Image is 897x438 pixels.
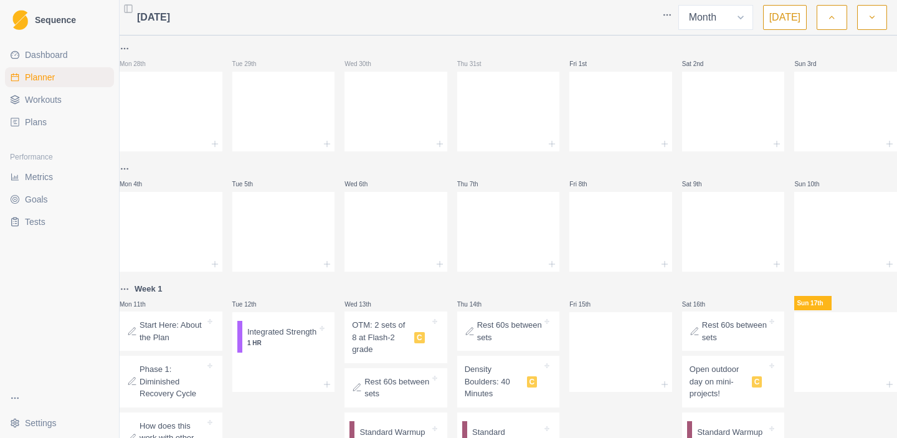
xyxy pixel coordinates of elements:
[457,300,495,309] p: Thu 14th
[25,193,48,206] span: Goals
[25,116,47,128] span: Plans
[682,312,785,351] div: Rest 60s between sets
[364,376,430,400] p: Rest 60s between sets
[702,319,767,343] p: Rest 60s between sets
[344,312,447,363] div: OTM: 2 sets of 8 at Flash-2 gradeC
[477,319,543,343] p: Rest 60s between sets
[232,300,270,309] p: Tue 12th
[120,179,157,189] p: Mon 4th
[457,179,495,189] p: Thu 7th
[247,338,317,348] p: 1 HR
[25,171,53,183] span: Metrics
[120,300,157,309] p: Mon 11th
[120,356,222,407] div: Phase 1: Diminished Recovery Cycle
[5,212,114,232] a: Tests
[12,10,28,31] img: Logo
[5,413,114,433] button: Settings
[35,16,76,24] span: Sequence
[527,376,538,388] span: C
[5,189,114,209] a: Goals
[794,59,832,69] p: Sun 3rd
[25,93,62,106] span: Workouts
[5,45,114,65] a: Dashboard
[344,59,382,69] p: Wed 30th
[140,319,205,343] p: Start Here: About the Plan
[247,326,316,338] p: Integrated Strength
[414,332,425,343] span: C
[682,59,719,69] p: Sat 2nd
[344,179,382,189] p: Wed 6th
[465,363,522,400] p: Density Boulders: 40 Minutes
[25,216,45,228] span: Tests
[120,59,157,69] p: Mon 28th
[135,283,163,295] p: Week 1
[5,5,114,35] a: LogoSequence
[25,49,68,61] span: Dashboard
[569,179,607,189] p: Fri 8th
[457,59,495,69] p: Thu 31st
[457,356,560,407] div: Density Boulders: 40 MinutesC
[5,112,114,132] a: Plans
[569,59,607,69] p: Fri 1st
[763,5,807,30] button: [DATE]
[682,300,719,309] p: Sat 16th
[569,300,607,309] p: Fri 15th
[5,147,114,167] div: Performance
[344,368,447,407] div: Rest 60s between sets
[794,296,832,310] p: Sun 17th
[457,312,560,351] div: Rest 60s between sets
[140,363,205,400] p: Phase 1: Diminished Recovery Cycle
[690,363,747,400] p: Open outdoor day on mini-projects!
[137,10,170,25] span: [DATE]
[232,59,270,69] p: Tue 29th
[232,179,270,189] p: Tue 5th
[5,167,114,187] a: Metrics
[344,300,382,309] p: Wed 13th
[5,67,114,87] a: Planner
[682,356,785,407] div: Open outdoor day on mini-projects!C
[682,179,719,189] p: Sat 9th
[352,319,409,356] p: OTM: 2 sets of 8 at Flash-2 grade
[752,376,762,388] span: C
[25,71,55,83] span: Planner
[237,321,330,353] div: Integrated Strength1 HR
[120,312,222,351] div: Start Here: About the Plan
[5,90,114,110] a: Workouts
[794,179,832,189] p: Sun 10th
